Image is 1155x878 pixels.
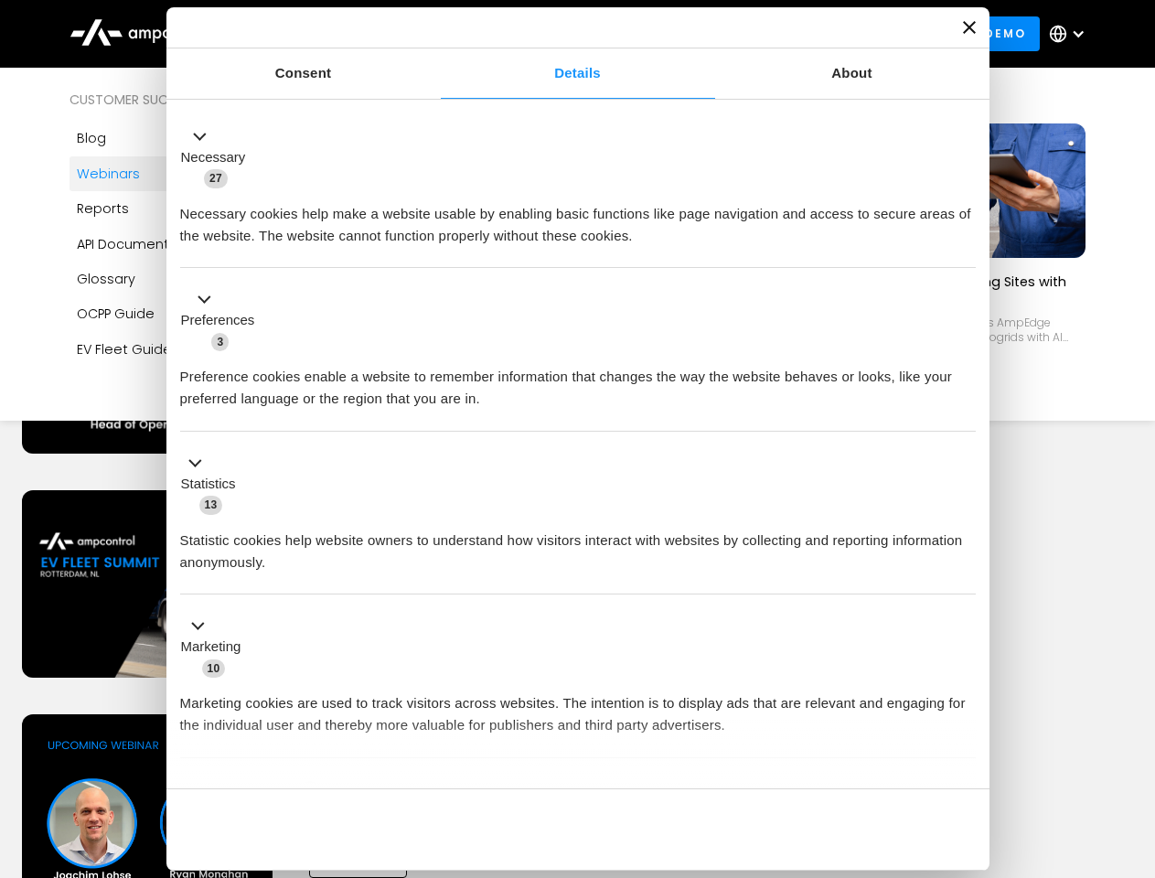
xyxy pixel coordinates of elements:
div: Preference cookies enable a website to remember information that changes the way the website beha... [180,352,976,410]
div: Glossary [77,269,135,289]
a: Glossary [70,262,296,296]
a: About [715,48,989,99]
a: OCPP Guide [70,296,296,331]
span: 13 [199,496,223,514]
a: Details [441,48,715,99]
button: Preferences (3) [180,289,266,353]
div: OCPP Guide [77,304,155,324]
span: 3 [211,333,229,351]
div: Statistic cookies help website owners to understand how visitors interact with websites by collec... [180,516,976,573]
div: Webinars [77,164,140,184]
div: EV Fleet Guide [77,339,172,359]
label: Statistics [181,474,236,495]
label: Preferences [181,310,255,331]
a: Consent [166,48,441,99]
span: 2 [302,781,319,799]
button: Close banner [963,21,976,34]
a: Webinars [70,156,296,191]
div: Customer success [70,90,296,110]
div: Reports [77,198,129,219]
button: Okay [712,803,975,856]
label: Necessary [181,147,246,168]
button: Necessary (27) [180,125,257,189]
label: Marketing [181,637,241,658]
button: Statistics (13) [180,452,247,516]
span: 27 [204,169,228,187]
a: API Documentation [70,227,296,262]
a: EV Fleet Guide [70,332,296,367]
span: 10 [202,659,226,678]
div: Blog [77,128,106,148]
button: Unclassified (2) [180,778,330,801]
button: Marketing (10) [180,616,252,680]
div: Necessary cookies help make a website usable by enabling basic functions like page navigation and... [180,189,976,247]
div: Marketing cookies are used to track visitors across websites. The intention is to display ads tha... [180,679,976,736]
a: Blog [70,121,296,155]
div: API Documentation [77,234,204,254]
a: Reports [70,191,296,226]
